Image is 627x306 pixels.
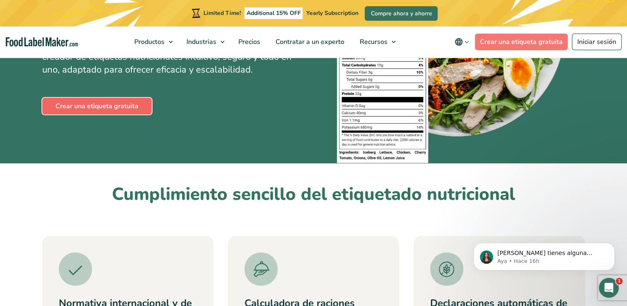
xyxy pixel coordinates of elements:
[475,34,568,50] a: Crear una etiqueta gratuita
[461,226,627,284] iframe: Intercom notifications mensaje
[59,253,92,286] img: Un icono de garrapata verde.
[127,27,177,57] a: Productos
[236,37,261,46] span: Precios
[572,34,622,50] a: Iniciar sesión
[184,37,217,46] span: Industrias
[268,27,350,57] a: Contratar a un experto
[273,37,345,46] span: Contratar a un experto
[352,27,400,57] a: Recursos
[616,278,622,284] span: 1
[231,27,266,57] a: Precios
[599,278,619,298] iframe: Intercom live chat
[203,9,241,17] span: Limited Time!
[42,38,292,76] span: Agilice el cumplimiento de la FDA y la CFIA con nuestro creador de etiquetas nutricionales intuit...
[365,6,438,21] a: Compre ahora y ahorre
[357,37,388,46] span: Recursos
[306,9,358,17] span: Yearly Subscription
[42,98,152,114] a: Crear una etiqueta gratuita
[245,7,303,19] span: Additional 15% OFF
[179,27,229,57] a: Industrias
[42,183,585,206] h2: Cumplimiento sencillo del etiquetado nutricional
[132,37,165,46] span: Productos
